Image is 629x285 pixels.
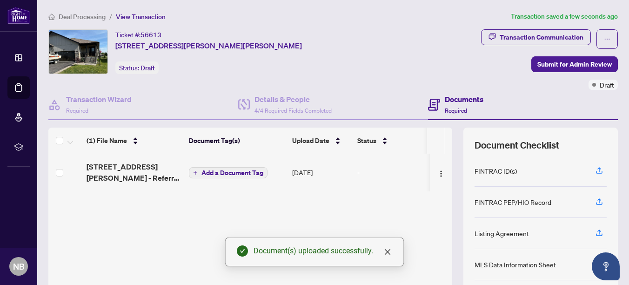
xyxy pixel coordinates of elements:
[115,40,302,51] span: [STREET_ADDRESS][PERSON_NAME][PERSON_NAME]
[254,107,332,114] span: 4/4 Required Fields Completed
[49,30,107,74] img: IMG-X12228111_1.jpg
[500,30,583,45] div: Transaction Communication
[185,128,288,154] th: Document Tag(s)
[382,247,393,257] a: Close
[511,11,618,22] article: Transaction saved a few seconds ago
[288,154,354,191] td: [DATE]
[445,94,483,105] h4: Documents
[7,7,30,24] img: logo
[531,56,618,72] button: Submit for Admin Review
[141,64,155,72] span: Draft
[254,94,332,105] h4: Details & People
[201,170,263,176] span: Add a Document Tag
[292,136,329,146] span: Upload Date
[115,61,159,74] div: Status:
[109,11,112,22] li: /
[445,107,467,114] span: Required
[116,13,166,21] span: View Transaction
[59,13,106,21] span: Deal Processing
[592,252,620,280] button: Open asap
[384,248,391,256] span: close
[475,259,556,270] div: MLS Data Information Sheet
[288,128,354,154] th: Upload Date
[66,94,132,105] h4: Transaction Wizard
[87,161,181,183] span: [STREET_ADDRESS][PERSON_NAME] - Referral Agreement.pdf
[237,245,248,257] span: check-circle
[600,80,614,90] span: Draft
[189,167,268,178] button: Add a Document Tag
[193,170,198,175] span: plus
[115,29,161,40] div: Ticket #:
[48,14,55,20] span: home
[87,136,127,146] span: (1) File Name
[537,57,612,72] span: Submit for Admin Review
[437,170,445,177] img: Logo
[354,128,433,154] th: Status
[357,136,376,146] span: Status
[254,245,392,257] div: Document(s) uploaded successfully.
[66,107,88,114] span: Required
[475,166,517,176] div: FINTRAC ID(s)
[189,167,268,179] button: Add a Document Tag
[357,167,429,177] div: -
[481,29,591,45] button: Transaction Communication
[475,139,559,152] span: Document Checklist
[141,31,161,39] span: 56613
[434,165,448,180] button: Logo
[475,197,551,207] div: FINTRAC PEP/HIO Record
[13,260,25,273] span: NB
[604,36,610,42] span: ellipsis
[475,228,529,238] div: Listing Agreement
[83,128,185,154] th: (1) File Name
